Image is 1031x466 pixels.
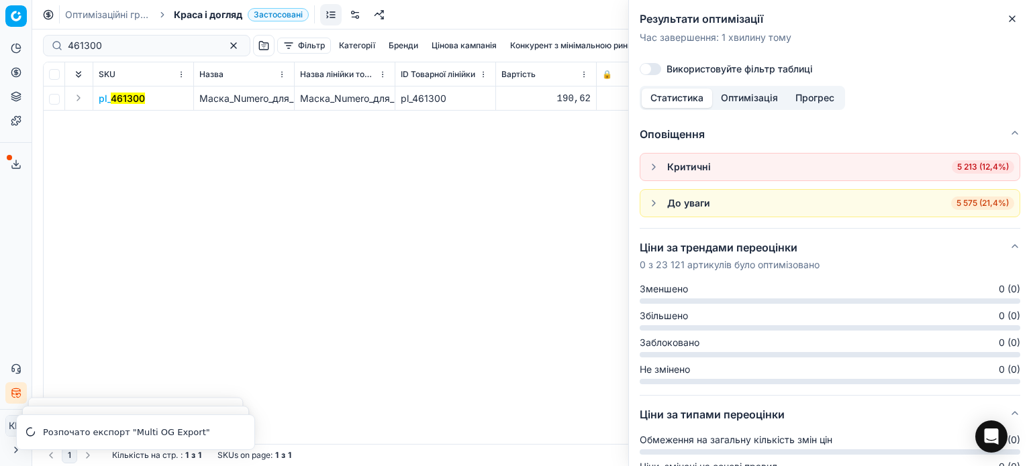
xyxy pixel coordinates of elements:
[112,450,178,461] span: Кількість на стр.
[174,8,242,21] span: Краса і догляд
[640,115,1020,153] button: Оповіщення
[640,396,1020,433] button: Ціни за типами переоцінки
[217,450,273,461] span: SKUs on page :
[640,282,1020,395] div: Ціни за трендами переоцінки0 з 23 121 артикулів було оптимізовано
[640,363,690,376] span: Не змінено
[712,89,787,108] button: Оптимізація
[602,69,612,80] span: 🔒
[174,8,309,21] span: Краса і доглядЗастосовані
[334,38,381,54] button: Категорії
[70,90,87,106] button: Expand
[787,89,843,108] button: Прогрес
[275,450,279,461] strong: 1
[401,92,490,105] div: pl_461300
[640,11,1020,27] h2: Результати оптимізації
[999,336,1020,349] span: 0 (0)
[505,38,683,54] button: Конкурент з мінімальною ринковою ціною
[277,38,331,54] button: Фільтр
[426,38,502,54] button: Цінова кампанія
[999,433,1020,447] span: 0 (0)
[667,196,710,210] div: До уваги
[185,450,189,461] strong: 1
[640,336,699,349] span: Заблоковано
[62,447,77,463] button: 1
[99,92,145,105] button: pl_461300
[43,426,238,439] div: Розпочато експорт "Multi OG Export"
[198,450,201,461] strong: 1
[640,282,688,296] span: Зменшено
[65,8,309,21] nav: breadcrumb
[199,93,440,104] span: Маска_Numero_для_волосся_відновлююча,_1000_мл
[952,160,1014,174] span: 5 213 (12,4%)
[43,447,96,463] nav: pagination
[951,196,1014,210] span: 5 575 (21,4%)
[999,363,1020,376] span: 0 (0)
[401,69,475,80] span: ID Товарної лінійки
[99,69,115,80] span: SKU
[640,229,1020,282] button: Ціни за трендами переоцінки0 з 23 121 артикулів було оптимізовано
[65,8,151,21] a: Оптимізаційні групи
[999,309,1020,323] span: 0 (0)
[975,420,1008,453] div: Open Intercom Messenger
[640,309,688,323] span: Збільшено
[640,153,1020,228] div: Оповіщення
[642,89,712,108] button: Статистика
[111,93,145,104] mark: 461300
[288,450,291,461] strong: 1
[248,8,309,21] span: Застосовані
[300,92,389,105] div: Маска_Numero_для_волосся_відновлююча,_1000_мл
[5,415,27,436] button: КM
[640,239,820,255] h5: Ціни за трендами переоцінки
[640,31,1020,44] p: Час завершення : 1 хвилину тому
[70,66,87,82] button: Expand all
[191,450,195,461] strong: з
[199,69,224,80] span: Назва
[640,433,832,447] span: Обмеження на загальну кількість змін цін
[80,447,96,463] button: Go to next page
[383,38,424,54] button: Бренди
[999,282,1020,296] span: 0 (0)
[43,447,59,463] button: Go to previous page
[640,258,820,272] p: 0 з 23 121 артикулів було оптимізовано
[281,450,285,461] strong: з
[6,416,26,436] span: КM
[667,160,711,174] div: Критичні
[300,69,376,80] span: Назва лінійки товарів
[112,450,201,461] div: :
[501,92,591,105] div: 190,62
[501,69,536,80] span: Вартість
[99,92,145,105] span: pl_
[68,39,215,52] input: Пошук по SKU або назві
[667,64,813,74] label: Використовуйте фільтр таблиці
